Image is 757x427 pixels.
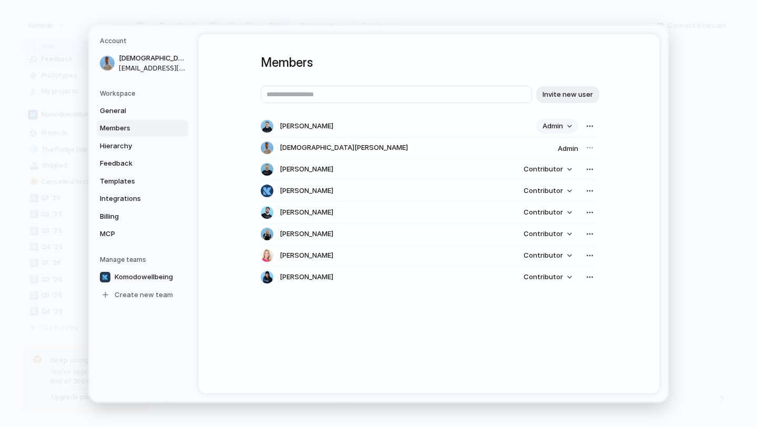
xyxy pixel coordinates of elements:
[100,140,167,151] span: Hierarchy
[100,36,188,46] h5: Account
[100,123,167,134] span: Members
[100,88,188,98] h5: Workspace
[97,268,188,285] a: Komodowellbeing
[97,137,188,154] a: Hierarchy
[97,226,188,242] a: MCP
[119,53,186,64] span: [DEMOGRAPHIC_DATA][PERSON_NAME]
[517,162,578,177] button: Contributor
[100,158,167,169] span: Feedback
[524,272,563,282] span: Contributor
[517,205,578,220] button: Contributor
[543,121,563,131] span: Admin
[97,208,188,225] a: Billing
[280,143,408,153] span: [DEMOGRAPHIC_DATA][PERSON_NAME]
[97,155,188,172] a: Feedback
[100,229,167,239] span: MCP
[558,144,578,152] span: Admin
[119,63,186,73] span: [EMAIL_ADDRESS][PERSON_NAME][DOMAIN_NAME]
[100,211,167,221] span: Billing
[280,250,333,261] span: [PERSON_NAME]
[517,227,578,241] button: Contributor
[543,89,593,99] span: Invite new user
[261,53,597,72] h1: Members
[280,186,333,196] span: [PERSON_NAME]
[115,289,173,300] span: Create new team
[517,270,578,284] button: Contributor
[97,172,188,189] a: Templates
[100,255,188,264] h5: Manage teams
[524,164,563,175] span: Contributor
[97,286,188,303] a: Create new team
[524,229,563,239] span: Contributor
[524,186,563,196] span: Contributor
[517,248,578,263] button: Contributor
[524,207,563,218] span: Contributor
[97,102,188,119] a: General
[536,119,578,134] button: Admin
[280,164,333,175] span: [PERSON_NAME]
[280,121,333,131] span: [PERSON_NAME]
[115,271,173,282] span: Komodowellbeing
[280,229,333,239] span: [PERSON_NAME]
[97,50,188,76] a: [DEMOGRAPHIC_DATA][PERSON_NAME][EMAIL_ADDRESS][PERSON_NAME][DOMAIN_NAME]
[97,190,188,207] a: Integrations
[536,86,599,103] button: Invite new user
[97,120,188,137] a: Members
[100,176,167,186] span: Templates
[280,207,333,218] span: [PERSON_NAME]
[280,272,333,282] span: [PERSON_NAME]
[524,250,563,261] span: Contributor
[100,194,167,204] span: Integrations
[517,184,578,198] button: Contributor
[100,105,167,116] span: General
